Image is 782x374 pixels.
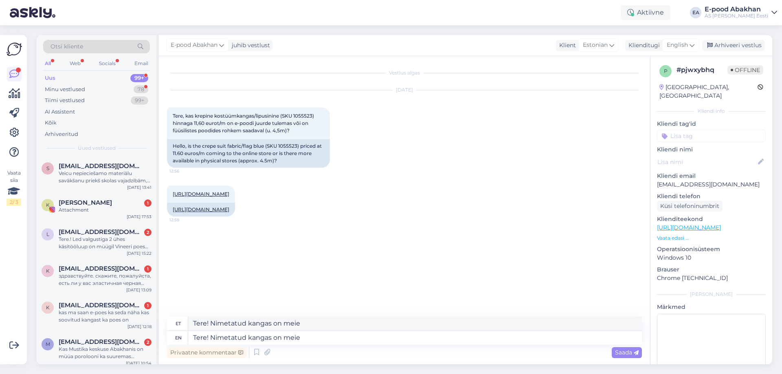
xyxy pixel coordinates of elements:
div: et [176,317,181,330]
div: 2 [144,339,152,346]
p: Brauser [657,265,766,274]
p: Kliendi email [657,172,766,180]
span: Offline [727,66,763,74]
span: kristirillo@gmail.com [59,302,143,309]
div: 1 [144,265,152,273]
div: Vestlus algas [167,69,642,77]
span: Tere, kas krepine kostüümkangas/lipusinine (SKU 1055523) hinnaga 11,60 eurot/m on e-poodi juurde ... [173,113,315,133]
span: Katrina Randma [59,199,112,206]
div: All [43,58,53,69]
a: [URL][DOMAIN_NAME] [173,206,229,212]
span: m [46,341,50,347]
div: EA [690,7,701,18]
div: 1 [144,199,152,207]
span: l [46,231,49,237]
div: Arhiveeri vestlus [702,40,765,51]
span: E-pood Abakhan [171,41,217,50]
input: Lisa tag [657,130,766,142]
div: Veicu nepieciešamo materiālu savākšanu priekš skolas vajadzībām, būs vajadzīga pavadzīme Rīgas 86... [59,170,152,184]
p: Chrome [TECHNICAL_ID] [657,274,766,282]
div: juhib vestlust [228,41,270,50]
p: Vaata edasi ... [657,234,766,242]
div: AI Assistent [45,108,75,116]
span: k [46,268,50,274]
span: p [664,68,668,74]
span: llepp85@gmail.com [59,228,143,236]
p: Kliendi tag'id [657,120,766,128]
div: Klienditugi [625,41,660,50]
div: kas ma saan e-poes ka seda näha kas soovitud kangast ka poes on [59,309,152,324]
a: [URL][DOMAIN_NAME] [657,224,721,231]
span: Estonian [583,41,608,50]
p: Kliendi telefon [657,192,766,201]
div: 99+ [131,96,148,105]
div: [DATE] 13:41 [127,184,152,190]
div: [DATE] 10:54 [126,360,152,366]
a: E-pood AbakhanAS [PERSON_NAME] Eesti [705,6,777,19]
span: 12:56 [169,168,200,174]
div: [DATE] 15:22 [127,250,152,256]
div: здравствуйте. скажите, пожалуйста, есть ли у вас эластичная черная подкладочная ткань с вискозой ... [59,272,152,287]
div: # pjwxybhq [677,65,727,75]
span: Otsi kliente [51,42,83,51]
div: Email [133,58,150,69]
div: [DATE] 12:18 [127,324,152,330]
div: [PERSON_NAME] [657,291,766,298]
div: 2 [144,229,152,236]
div: Web [68,58,82,69]
span: smaragts9@inbox.lv [59,162,143,170]
div: 78 [134,85,148,94]
div: [DATE] 17:53 [127,214,152,220]
div: Arhiveeritud [45,130,78,138]
div: Vaata siia [7,169,21,206]
div: Aktiivne [621,5,670,20]
div: 2 / 3 [7,199,21,206]
div: Hello, is the crepe suit fabric/flag blue (SKU 1055523) priced at 11.60 euros/m coming to the onl... [167,139,330,168]
div: Privaatne kommentaar [167,347,246,358]
div: en [175,331,182,345]
div: Kliendi info [657,107,766,115]
div: Socials [97,58,117,69]
p: Märkmed [657,303,766,311]
span: s [46,165,49,171]
span: mariliisrohusaar@gmail.com [59,338,143,346]
div: E-pood Abakhan [705,6,768,13]
p: Klienditeekond [657,215,766,223]
div: Klient [556,41,576,50]
div: Uus [45,74,55,82]
p: Kliendi nimi [657,145,766,154]
span: 12:58 [169,217,200,223]
div: AS [PERSON_NAME] Eesti [705,13,768,19]
img: Askly Logo [7,42,22,57]
span: Saada [615,349,639,356]
span: ksyuksyu7777@gmail.com [59,265,143,272]
div: Attachment [59,206,152,214]
textarea: Tere! Nimetatud kangas on meie [188,331,642,345]
div: [DATE] 13:09 [126,287,152,293]
div: Tere.! Led valgustiga 2 ühes käsitööluup on müügil Vineeri poes või kus poes oleks see saadaval? [59,236,152,250]
div: [GEOGRAPHIC_DATA], [GEOGRAPHIC_DATA] [659,83,758,100]
div: Minu vestlused [45,85,85,94]
div: Kõik [45,119,57,127]
input: Lisa nimi [657,157,756,166]
textarea: Tere! Nimetatud kangas on meie [188,317,642,330]
p: Operatsioonisüsteem [657,245,766,254]
span: k [46,304,50,311]
div: Kas Mustika keskuse Abakhanis on müüa porolooni ka suuremas mõõdus kui tooli põhjad? [59,346,152,360]
span: English [667,41,688,50]
p: Windows 10 [657,254,766,262]
div: [DATE] [167,86,642,94]
span: K [46,202,50,208]
p: [EMAIL_ADDRESS][DOMAIN_NAME] [657,180,766,189]
div: 1 [144,302,152,309]
a: [URL][DOMAIN_NAME] [173,191,229,197]
div: Küsi telefoninumbrit [657,201,723,212]
div: Tiimi vestlused [45,96,85,105]
span: Uued vestlused [78,144,116,152]
div: 99+ [130,74,148,82]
